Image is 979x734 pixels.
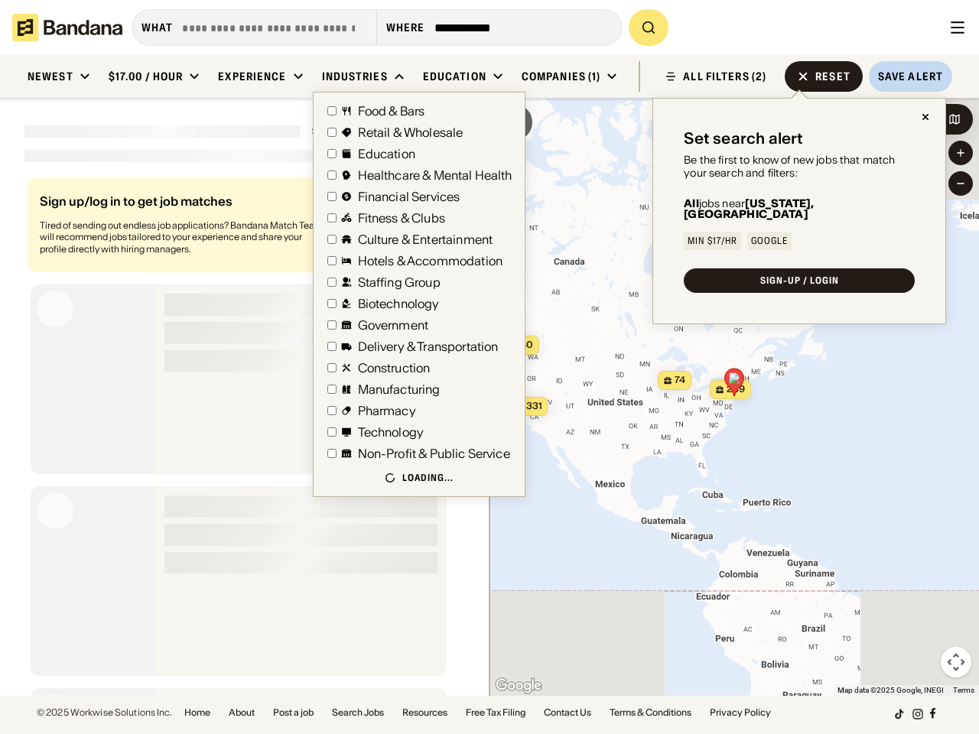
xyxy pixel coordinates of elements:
[218,70,286,83] div: Experience
[24,171,465,696] div: grid
[522,70,601,83] div: Companies (1)
[358,190,460,203] div: Financial Services
[520,400,542,413] span: 1,331
[684,198,915,219] div: jobs near
[229,708,255,717] a: About
[358,297,440,310] div: Biotechnology
[273,708,314,717] a: Post a job
[358,447,510,460] div: Non-Profit & Public Service
[683,71,766,82] div: ALL FILTERS (2)
[953,686,974,694] a: Terms (opens in new tab)
[332,708,384,717] a: Search Jobs
[466,708,525,717] a: Free Tax Filing
[358,426,424,438] div: Technology
[358,105,425,117] div: Food & Bars
[878,70,943,83] div: Save Alert
[493,676,544,696] img: Google
[358,340,499,352] div: Delivery & Transportation
[386,21,425,34] div: Where
[423,70,486,83] div: Education
[358,169,512,181] div: Healthcare & Mental Health
[184,708,210,717] a: Home
[141,21,173,34] div: what
[358,362,431,374] div: Construction
[402,708,447,717] a: Resources
[838,686,944,694] span: Map data ©2025 Google, INEGI
[402,472,454,484] div: Loading...
[684,196,814,221] b: [US_STATE], [GEOGRAPHIC_DATA]
[28,70,73,83] div: Newest
[710,708,771,717] a: Privacy Policy
[493,676,544,696] a: Open this area in Google Maps (opens a new window)
[684,196,698,210] b: All
[684,129,803,148] div: Set search alert
[109,70,184,83] div: $17.00 / hour
[688,236,737,245] div: Min $17/hr
[815,71,851,82] div: Reset
[358,212,445,224] div: Fitness & Clubs
[358,126,463,138] div: Retail & Wholesale
[675,374,685,387] span: 74
[941,647,971,677] button: Map camera controls
[358,383,441,395] div: Manufacturing
[358,404,416,417] div: Pharmacy
[40,219,326,255] div: Tired of sending out endless job applications? Bandana Match Team will recommend jobs tailored to...
[751,236,788,245] div: Google
[37,708,172,717] div: © 2025 Workwise Solutions Inc.
[322,70,388,83] div: Industries
[358,233,493,245] div: Culture & Entertainment
[610,708,691,717] a: Terms & Conditions
[12,14,122,41] img: Bandana logotype
[544,708,591,717] a: Contact Us
[358,255,503,267] div: Hotels & Accommodation
[684,154,915,180] div: Be the first to know of new jobs that match your search and filters:
[760,276,838,285] div: SIGN-UP / LOGIN
[358,319,429,331] div: Government
[358,148,415,160] div: Education
[40,195,326,219] div: Sign up/log in to get job matches
[358,276,441,288] div: Staffing Group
